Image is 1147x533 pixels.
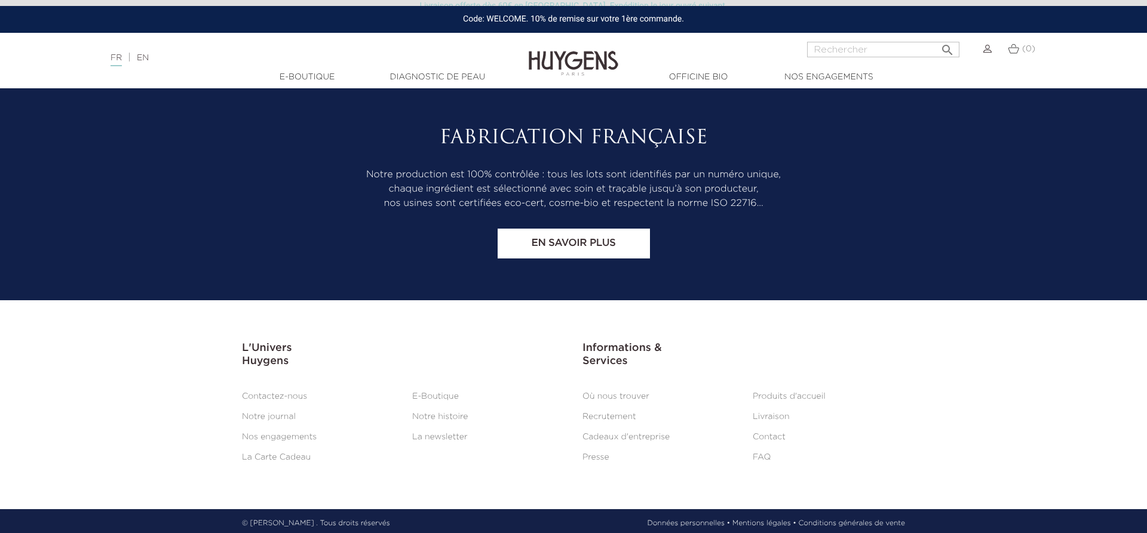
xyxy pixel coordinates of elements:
a: En savoir plus [498,229,650,258]
a: Contactez-nous [242,392,307,400]
h2: Fabrication Française [242,127,905,150]
div: | [105,51,469,65]
a: Contact [753,433,786,441]
p: Notre production est 100% contrôlée : tous les lots sont identifiés par un numéro unique, [242,168,905,182]
a: Mentions légales • [732,518,796,529]
input: Rechercher [807,42,959,57]
a: Diagnostic de peau [378,71,497,84]
a: Presse [582,453,609,461]
a: La Carte Cadeau [242,453,311,461]
a: La newsletter [412,433,468,441]
a: E-Boutique [412,392,459,400]
p: nos usines sont certifiées eco-cert, cosme-bio et respectent la norme ISO 22716… [242,196,905,211]
a: Données personnelles • [647,518,730,529]
p: chaque ingrédient est sélectionné avec soin et traçable jusqu’à son producteur, [242,182,905,196]
a: Notre histoire [412,412,468,421]
h3: L'Univers Huygens [242,342,565,368]
a: E-Boutique [247,71,367,84]
a: Livraison [753,412,790,421]
a: Conditions générales de vente [799,518,905,529]
a: FAQ [753,453,771,461]
button:  [937,38,958,54]
span: (0) [1022,45,1035,53]
a: Cadeaux d'entreprise [582,433,670,441]
img: Huygens [529,32,618,78]
i:  [940,39,955,54]
a: EN [137,54,149,62]
a: Nos engagements [242,433,317,441]
a: Où nous trouver [582,392,649,400]
p: © [PERSON_NAME] . Tous droits réservés [242,518,390,529]
a: Recrutement [582,412,636,421]
a: FR [111,54,122,66]
a: Produits d'accueil [753,392,826,400]
a: Notre journal [242,412,296,421]
h3: Informations & Services [582,342,905,368]
a: Nos engagements [769,71,888,84]
a: Officine Bio [639,71,758,84]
